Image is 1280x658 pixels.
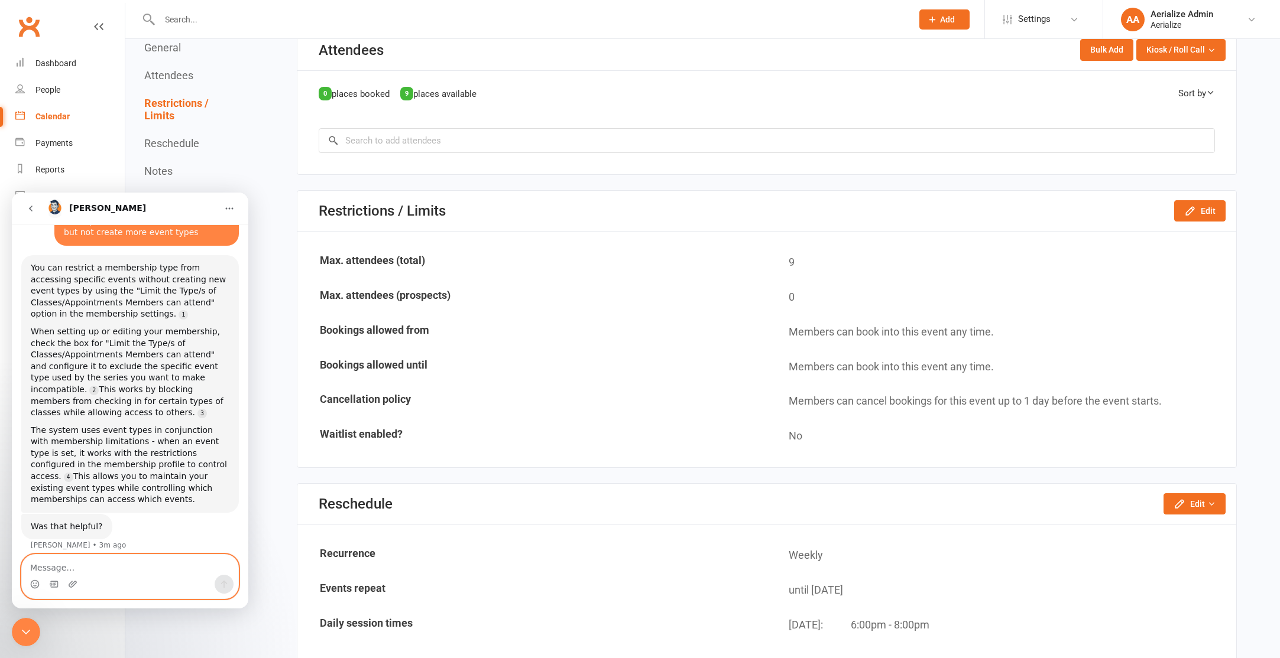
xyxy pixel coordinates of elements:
td: Max. attendees (total) [299,246,766,279]
div: AA [1121,8,1145,31]
button: Notes [144,165,173,177]
button: Kiosk / Roll Call [1136,39,1226,60]
td: Recurrence [299,539,766,572]
td: Events repeat [299,574,766,607]
textarea: Message… [10,362,226,382]
div: The system uses event types in conjunction with membership limitations - when an event type is se... [19,232,218,313]
a: Clubworx [14,12,44,41]
a: Source reference 143050: [77,193,87,203]
a: Payments [15,130,125,157]
div: Toby says… [9,321,227,373]
span: until [DATE] [789,584,843,596]
div: Was that helpful? [19,328,91,340]
button: Gif picker [37,387,47,396]
div: 0 [319,87,332,100]
span: places available [413,89,477,99]
button: Emoji picker [18,387,28,396]
td: Waitlist enabled? [299,419,766,453]
span: Add [940,15,955,24]
div: 6:00pm - 8:00pm [851,617,929,634]
td: Cancellation policy [299,385,766,418]
button: Bulk Add [1080,39,1133,60]
td: Max. attendees (prospects) [299,281,766,314]
a: Dashboard [15,50,125,77]
div: [PERSON_NAME] • 3m ago [19,349,114,356]
a: Calendar [15,103,125,130]
td: Members can book into this event any time. [767,315,1235,349]
button: Send a message… [203,382,222,401]
div: Payments [35,138,73,148]
iframe: Intercom live chat [12,193,248,608]
a: Messages [15,183,125,210]
td: 9 [767,246,1235,279]
a: Source reference 143025: [186,216,195,226]
div: Reports [35,165,64,174]
div: Was that helpful?[PERSON_NAME] • 3m ago [9,321,101,347]
button: Reschedule [144,137,199,149]
td: Members can cancel bookings for this event up to 1 day before the event starts. [767,385,1235,418]
td: Daily session times [299,608,766,649]
td: Bookings allowed until [299,350,766,384]
td: Members can book into this event any time. [767,350,1235,384]
input: Search to add attendees [319,128,1215,153]
a: Source reference 143423: [52,280,61,289]
a: People [15,77,125,103]
span: places booked [332,89,390,99]
div: [DATE]: [789,617,851,641]
div: Attendees [319,42,384,58]
button: Upload attachment [56,387,66,396]
button: Edit [1164,493,1226,514]
div: Sort by [1178,86,1215,100]
div: Restrictions / Limits [319,203,446,219]
td: Bookings allowed from [299,315,766,349]
td: No [767,419,1235,453]
td: 0 [767,281,1235,314]
div: Dashboard [35,58,76,68]
span: Settings [1018,6,1051,32]
div: Messages [35,191,73,201]
button: General [144,41,181,54]
span: Kiosk / Roll Call [1146,43,1205,56]
td: Weekly [767,539,1235,572]
button: Restrictions / Limits [144,97,241,122]
div: Aerialize Admin [1151,9,1213,19]
div: People [35,85,60,95]
iframe: Intercom live chat [12,618,40,646]
div: 9 [400,87,413,100]
div: Aerialize [1151,19,1213,30]
input: Search... [156,11,904,28]
button: Attendees [144,69,193,82]
button: Add [919,9,970,30]
a: Reports [15,157,125,183]
div: Calendar [35,112,70,121]
div: Reschedule [319,496,393,512]
button: Edit [1174,200,1226,221]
